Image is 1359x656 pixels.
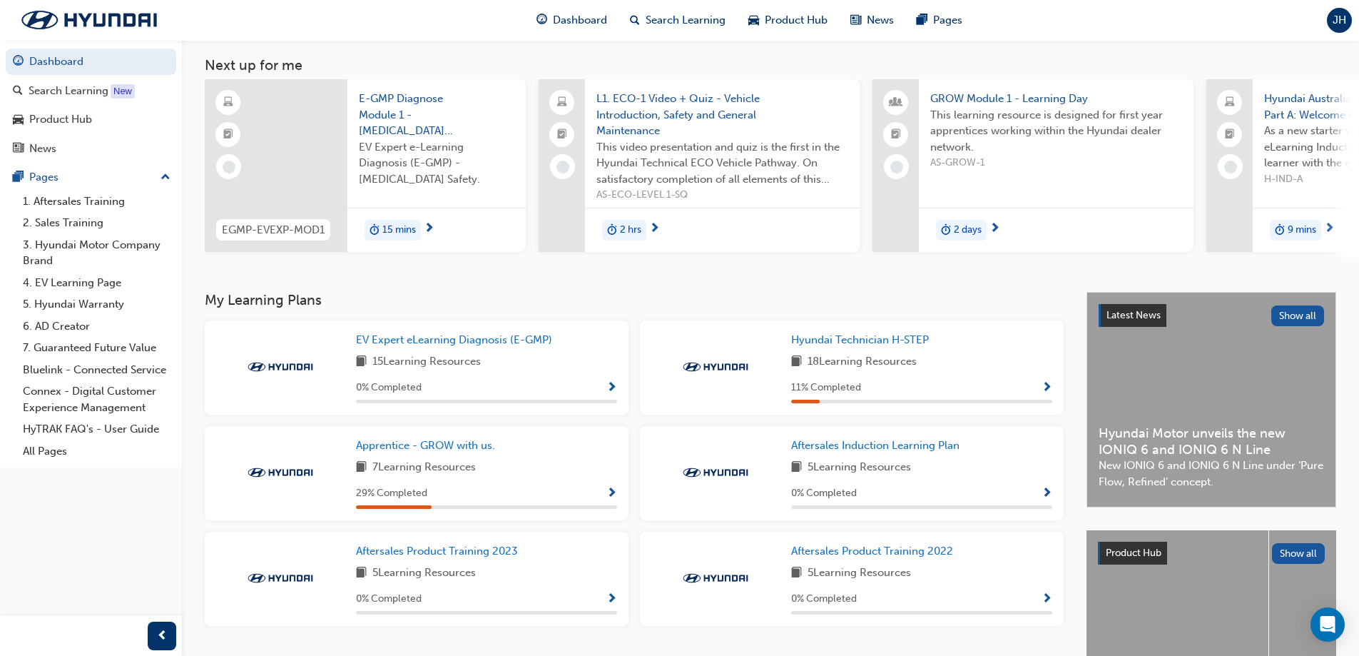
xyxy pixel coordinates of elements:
span: 0 % Completed [356,591,422,607]
span: guage-icon [536,11,547,29]
span: 18 Learning Resources [808,353,917,371]
div: Tooltip anchor [111,84,135,99]
span: 0 % Completed [791,485,857,502]
span: Latest News [1106,309,1161,321]
span: Apprentice - GROW with us. [356,439,495,452]
a: 7. Guaranteed Future Value [17,337,176,359]
span: Show Progress [606,382,617,395]
span: book-icon [791,353,802,371]
span: New IONIQ 6 and IONIQ 6 N Line under ‘Pure Flow, Refined’ concept. [1099,458,1324,490]
img: Trak [7,5,171,35]
span: book-icon [356,565,367,582]
button: Pages [6,164,176,191]
button: Show Progress [606,485,617,503]
span: booktick-icon [1225,126,1235,144]
span: learningRecordVerb_NONE-icon [1224,161,1237,173]
button: Show all [1272,543,1325,564]
span: Dashboard [553,12,607,29]
button: Show Progress [606,590,617,608]
div: Open Intercom Messenger [1310,607,1345,642]
span: Show Progress [1042,593,1052,606]
span: people-icon [891,94,901,112]
span: book-icon [356,353,367,371]
h3: Next up for me [182,57,1359,74]
a: Dashboard [6,49,176,75]
span: This learning resource is designed for first year apprentices working within the Hyundai dealer n... [930,107,1182,156]
a: Aftersales Product Training 2023 [356,543,524,560]
img: Trak [241,465,320,480]
a: EGMP-EVEXP-MOD1E-GMP Diagnose Module 1 - [MEDICAL_DATA] SafetyEV Expert e-Learning Diagnosis (E-G... [205,79,526,252]
a: 4. EV Learning Page [17,272,176,294]
span: pages-icon [917,11,927,29]
span: Show Progress [1042,382,1052,395]
span: JH [1333,12,1346,29]
span: This video presentation and quiz is the first in the Hyundai Technical ECO Vehicle Pathway. On sa... [596,139,848,188]
span: Show Progress [606,593,617,606]
div: Pages [29,169,58,186]
span: Pages [933,12,962,29]
span: Hyundai Motor unveils the new IONIQ 6 and IONIQ 6 N Line [1099,425,1324,458]
span: E-GMP Diagnose Module 1 - [MEDICAL_DATA] Safety [359,91,514,139]
span: book-icon [356,459,367,477]
span: car-icon [13,113,24,126]
img: Trak [676,465,755,480]
span: 0 % Completed [791,591,857,607]
a: pages-iconPages [905,6,974,35]
h3: My Learning Plans [205,292,1064,308]
span: Show Progress [606,488,617,500]
span: 2 days [954,222,982,238]
div: Product Hub [29,111,92,128]
span: Product Hub [765,12,828,29]
a: GROW Module 1 - Learning DayThis learning resource is designed for first year apprentices working... [872,79,1193,252]
span: Search Learning [646,12,726,29]
span: search-icon [13,85,23,98]
a: search-iconSearch Learning [619,6,737,35]
span: booktick-icon [891,126,901,144]
div: News [29,141,56,157]
span: duration-icon [1275,221,1285,240]
span: learningResourceType_ELEARNING-icon [223,94,233,112]
span: learningRecordVerb_NONE-icon [890,161,903,173]
span: News [867,12,894,29]
span: EV Expert eLearning Diagnosis (E-GMP) [356,333,552,346]
span: EGMP-EVEXP-MOD1 [222,222,325,238]
a: 3. Hyundai Motor Company Brand [17,234,176,272]
span: next-icon [424,223,434,236]
button: Show Progress [1042,590,1052,608]
button: Show all [1271,306,1325,326]
span: laptop-icon [1225,94,1235,112]
button: Show Progress [1042,485,1052,503]
span: laptop-icon [557,94,567,112]
span: 7 Learning Resources [372,459,476,477]
span: 0 % Completed [356,380,422,396]
button: Show Progress [1042,379,1052,397]
img: Trak [241,571,320,585]
span: L1. ECO-1 Video + Quiz - Vehicle Introduction, Safety and General Maintenance [596,91,848,139]
a: News [6,136,176,162]
span: 5 Learning Resources [808,565,911,582]
span: 5 Learning Resources [808,459,911,477]
a: 6. AD Creator [17,316,176,338]
span: EV Expert e-Learning Diagnosis (E-GMP) - [MEDICAL_DATA] Safety. [359,139,514,188]
span: Product Hub [1106,547,1161,559]
a: HyTRAK FAQ's - User Guide [17,418,176,440]
a: Latest NewsShow allHyundai Motor unveils the new IONIQ 6 and IONIQ 6 N LineNew IONIQ 6 and IONIQ ... [1086,292,1336,508]
a: Aftersales Product Training 2022 [791,543,959,560]
a: Hyundai Technician H-STEP [791,332,935,348]
span: search-icon [630,11,640,29]
span: duration-icon [370,221,380,240]
a: Product HubShow all [1098,542,1325,565]
span: AS-ECO-LEVEL 1-SQ [596,187,848,203]
a: Latest NewsShow all [1099,304,1324,327]
span: Aftersales Induction Learning Plan [791,439,960,452]
span: news-icon [13,143,24,156]
a: L1. ECO-1 Video + Quiz - Vehicle Introduction, Safety and General MaintenanceThis video presentat... [539,79,860,252]
span: 15 mins [382,222,416,238]
button: DashboardSearch LearningProduct HubNews [6,46,176,164]
img: Trak [676,571,755,585]
span: 29 % Completed [356,485,427,502]
span: booktick-icon [557,126,567,144]
a: Search Learning [6,78,176,104]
